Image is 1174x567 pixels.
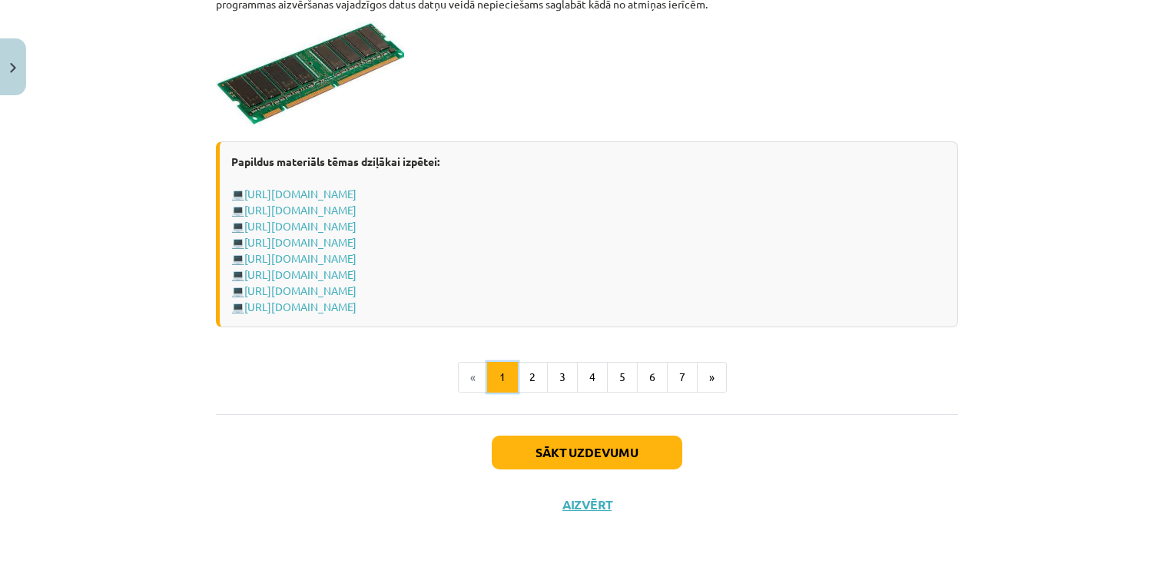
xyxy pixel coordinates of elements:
[517,362,548,393] button: 2
[244,203,357,217] a: [URL][DOMAIN_NAME]
[244,283,357,297] a: [URL][DOMAIN_NAME]
[244,187,357,201] a: [URL][DOMAIN_NAME]
[244,235,357,249] a: [URL][DOMAIN_NAME]
[492,436,682,469] button: Sākt uzdevumu
[244,251,357,265] a: [URL][DOMAIN_NAME]
[244,219,357,233] a: [URL][DOMAIN_NAME]
[244,300,357,313] a: [URL][DOMAIN_NAME]
[216,362,958,393] nav: Page navigation example
[244,267,357,281] a: [URL][DOMAIN_NAME]
[577,362,608,393] button: 4
[607,362,638,393] button: 5
[558,497,616,512] button: Aizvērt
[231,154,439,168] strong: Papildus materiāls tēmas dziļākai izpētei:
[487,362,518,393] button: 1
[667,362,698,393] button: 7
[637,362,668,393] button: 6
[216,141,958,327] div: 💻 💻 💻 💻 💻 💻 💻 💻
[697,362,727,393] button: »
[10,63,16,73] img: icon-close-lesson-0947bae3869378f0d4975bcd49f059093ad1ed9edebbc8119c70593378902aed.svg
[547,362,578,393] button: 3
